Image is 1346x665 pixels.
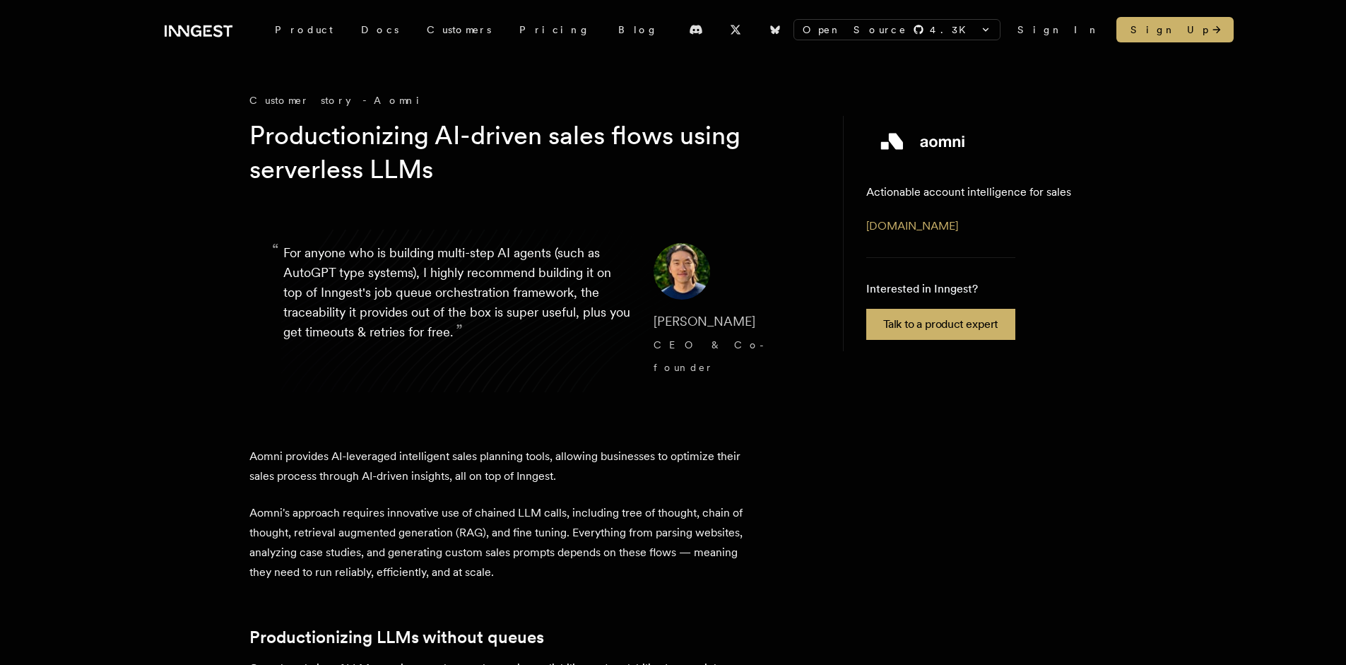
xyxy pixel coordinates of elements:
span: ” [456,320,463,341]
div: Customer story - Aomni [249,93,815,107]
a: Pricing [505,17,604,42]
a: Blog [604,17,672,42]
a: Bluesky [760,18,791,41]
a: Customers [413,17,505,42]
h1: Productionizing AI-driven sales flows using serverless LLMs [249,119,792,187]
img: Aomni's logo [866,127,979,155]
p: Interested in Inngest? [866,281,1015,298]
a: Sign In [1017,23,1099,37]
a: Talk to a product expert [866,309,1015,340]
a: X [720,18,751,41]
p: For anyone who is building multi-step AI agents (such as AutoGPT type systems), I highly recommen... [283,243,631,379]
span: Open Source [803,23,907,37]
a: [DOMAIN_NAME] [866,219,958,233]
span: 4.3 K [930,23,974,37]
p: Aomni provides AI-leveraged intelligent sales planning tools, allowing businesses to optimize the... [249,447,744,486]
a: Docs [347,17,413,42]
span: [PERSON_NAME] [654,314,755,329]
span: “ [272,246,279,254]
p: Aomni's approach requires innovative use of chained LLM calls, including tree of thought, chain o... [249,503,744,582]
p: Actionable account intelligence for sales [866,184,1071,201]
span: CEO & Co-founder [654,339,770,373]
a: Discord [680,18,712,41]
a: Sign Up [1116,17,1234,42]
img: Image of David Zhang [654,243,710,300]
a: Productionizing LLMs without queues [249,628,544,647]
div: Product [261,17,347,42]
